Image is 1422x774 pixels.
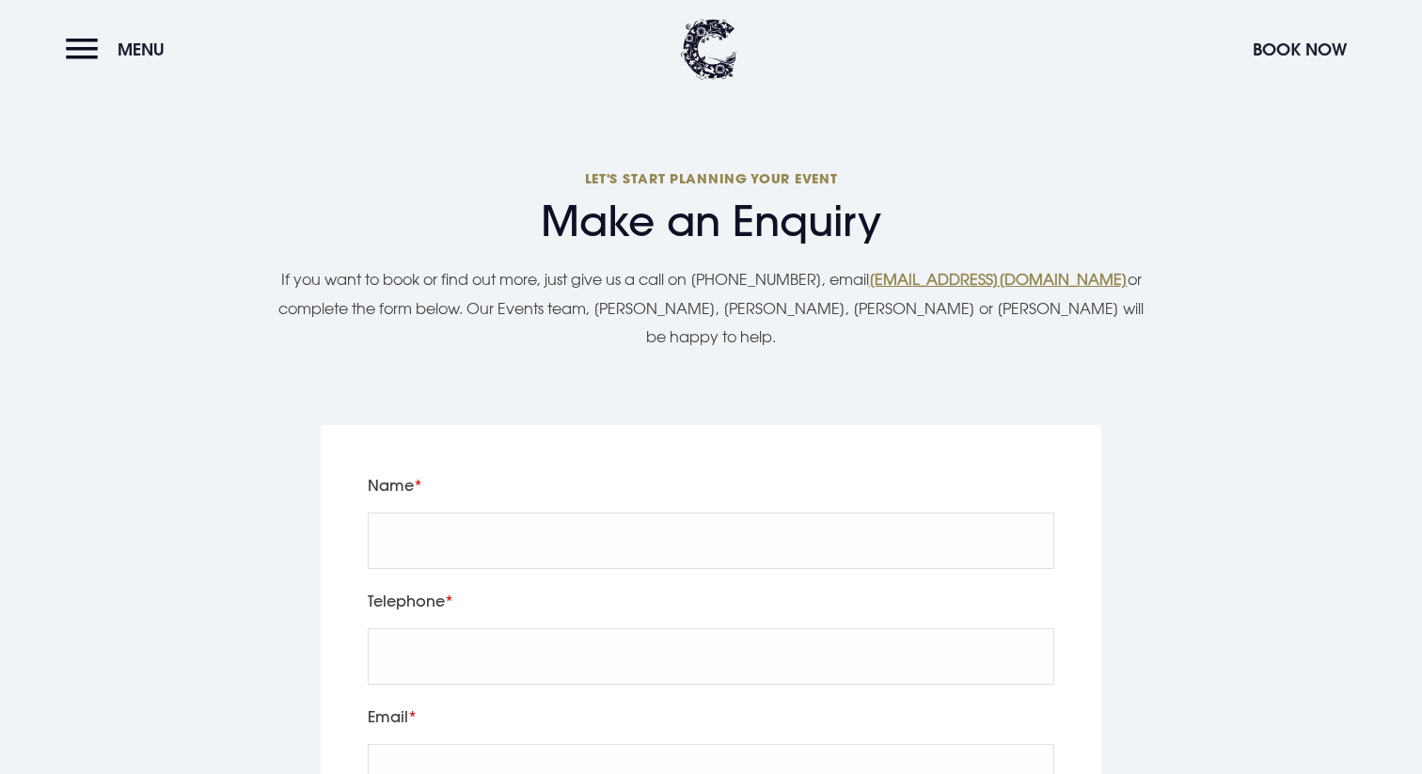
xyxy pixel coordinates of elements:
[681,19,737,80] img: Clandeboye Lodge
[368,472,1054,498] label: Name
[66,29,174,70] button: Menu
[1243,29,1356,70] button: Book Now
[368,703,1054,730] label: Email
[278,265,1144,351] p: If you want to book or find out more, just give us a call on [PHONE_NUMBER], email or complete th...
[869,270,1128,289] a: [EMAIL_ADDRESS][DOMAIN_NAME]
[278,169,1144,187] p: Let's start planning your event
[278,197,1144,246] h2: Make an Enquiry
[118,39,165,60] span: Menu
[368,588,1054,614] label: Telephone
